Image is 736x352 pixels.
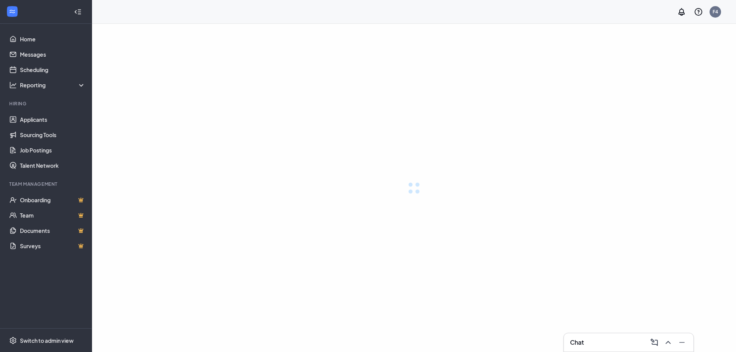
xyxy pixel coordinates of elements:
[677,338,687,347] svg: Minimize
[20,47,85,62] a: Messages
[694,7,703,16] svg: QuestionInfo
[20,192,85,208] a: OnboardingCrown
[20,62,85,77] a: Scheduling
[20,158,85,173] a: Talent Network
[20,208,85,223] a: TeamCrown
[650,338,659,347] svg: ComposeMessage
[8,8,16,15] svg: WorkstreamLogo
[20,81,86,89] div: Reporting
[647,336,660,349] button: ComposeMessage
[20,337,74,344] div: Switch to admin view
[9,100,84,107] div: Hiring
[664,338,673,347] svg: ChevronUp
[675,336,687,349] button: Minimize
[713,8,718,15] div: F4
[9,181,84,187] div: Team Management
[20,142,85,158] a: Job Postings
[20,238,85,254] a: SurveysCrown
[74,8,82,16] svg: Collapse
[661,336,674,349] button: ChevronUp
[9,337,17,344] svg: Settings
[677,7,686,16] svg: Notifications
[570,338,584,347] h3: Chat
[20,31,85,47] a: Home
[20,112,85,127] a: Applicants
[9,81,17,89] svg: Analysis
[20,223,85,238] a: DocumentsCrown
[20,127,85,142] a: Sourcing Tools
